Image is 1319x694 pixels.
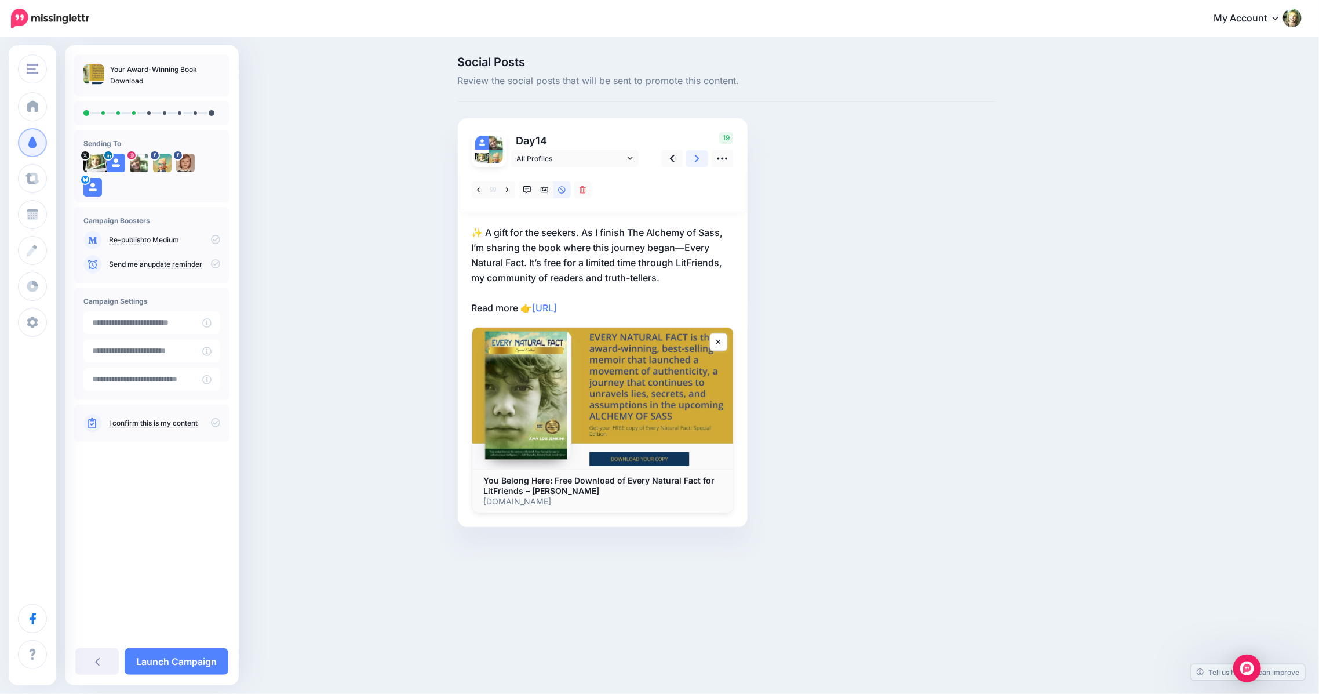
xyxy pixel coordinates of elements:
a: update reminder [148,260,202,269]
p: Send me an [109,259,220,270]
p: ✨ A gift for the seekers. As I finish The Alchemy of Sass, I’m sharing the book where this journe... [472,225,734,315]
img: amylousidebook-82497.jpg [475,153,489,163]
img: 336815397_745033563829519_3215823920372998466_n-bsa142695.jpg [130,154,148,172]
img: 3a0b6ceb2065333a29e94bc53c039d11_thumb.jpg [83,64,104,85]
img: You Belong Here: Free Download of Every Natural Fact for LitFriends – Amy Lou Jenkins [472,328,733,469]
span: Review the social posts that will be sent to promote this content. [458,74,996,89]
img: user_default_image.png [83,178,102,197]
span: 14 [536,135,548,147]
a: My Account [1202,5,1302,33]
div: Open Intercom Messenger [1233,655,1261,682]
p: [DOMAIN_NAME] [484,496,722,507]
img: 336815397_745033563829519_3215823920372998466_n-bsa142695.jpg [489,136,503,150]
a: Re-publish [109,235,144,245]
a: Tell us how we can improve [1191,664,1305,680]
span: Social Posts [458,56,996,68]
p: to Medium [109,235,220,245]
img: 340988878_1257842211486755_5963005740913276948_n-bsa142697.png [489,150,503,163]
span: 19 [719,132,733,144]
a: I confirm this is my content [109,419,198,428]
img: user_default_image.png [107,154,125,172]
img: Missinglettr [11,9,89,28]
p: Your Award-Winning Book Download [110,64,220,87]
p: Day [511,132,640,149]
b: You Belong Here: Free Download of Every Natural Fact for LitFriends – [PERSON_NAME] [484,475,715,496]
span: All Profiles [517,152,625,165]
a: All Profiles [511,150,639,167]
img: user_default_image.png [475,136,489,150]
h4: Campaign Boosters [83,216,220,225]
img: menu.png [27,64,38,74]
img: amylousidebook-82497.jpg [83,154,108,172]
h4: Campaign Settings [83,297,220,306]
h4: Sending To [83,139,220,148]
a: [URL] [533,302,558,314]
img: 340988878_1257842211486755_5963005740913276948_n-bsa142697.png [153,154,172,172]
img: 293322464_449128527219035_8674220633372407098_n-bsa154251.jpg [176,154,195,172]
